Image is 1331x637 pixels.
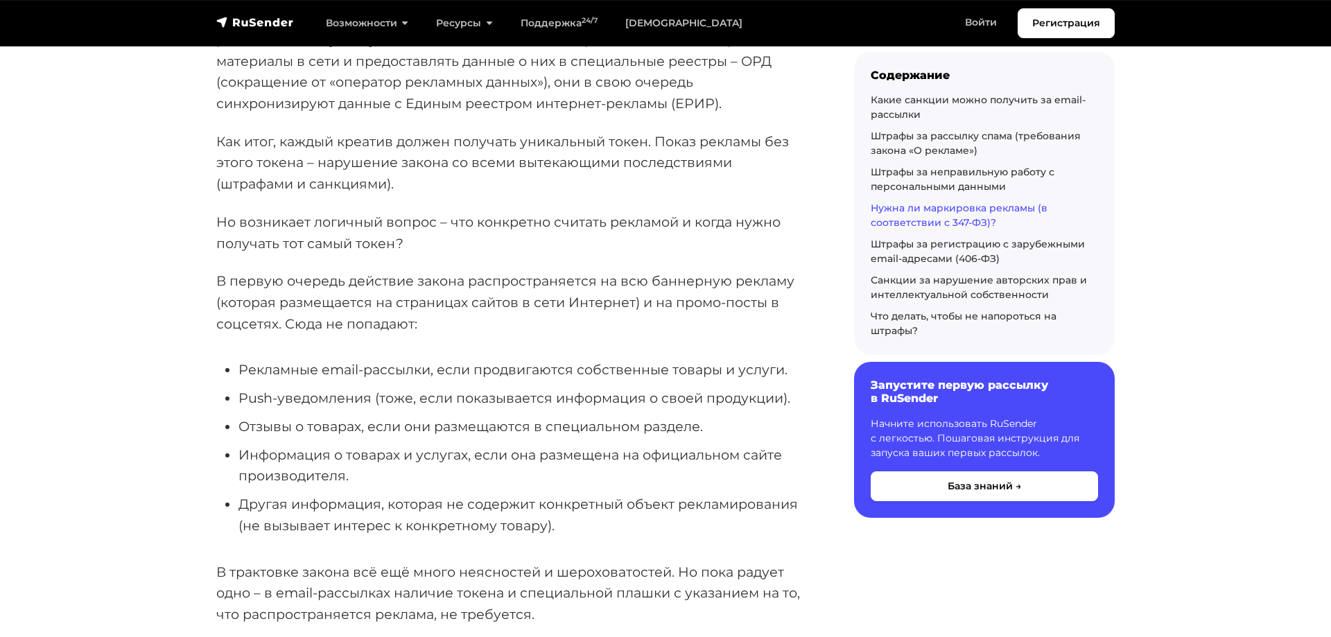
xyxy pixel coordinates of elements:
a: Возможности [312,9,422,37]
li: Отзывы о товарах, если они размещаются в специальном разделе. [238,416,810,437]
p: Начните использовать RuSender с легкостью. Пошаговая инструкция для запуска ваших первых рассылок. [871,417,1098,460]
p: В трактовке закона всё ещё много неясностей и шероховатостей. Но пока радует одно – в email-рассы... [216,561,810,625]
p: В 2021 году закон внёс значимые корректировки в основной закон «О рекламе». Так, с [DATE] стало о... [216,8,810,114]
p: Как итог, каждый креатив должен получать уникальный токен. Показ рекламы без этого токена – наруш... [216,131,810,195]
div: Содержание [871,69,1098,82]
a: Запустите первую рассылку в RuSender Начните использовать RuSender с легкостью. Пошаговая инструк... [854,362,1115,517]
a: Какие санкции можно получить за email-рассылки [871,94,1086,121]
a: Войти [951,8,1011,37]
a: Что делать, чтобы не напороться на штрафы? [871,310,1056,337]
a: Штрафы за рассылку спама (требования закона «О рекламе») [871,130,1081,157]
p: Но возникает логичный вопрос – что конкретно считать рекламой и когда нужно получать тот самый то... [216,211,810,254]
li: Рекламные email-рассылки, если продвигаются собственные товары и услуги. [238,359,810,381]
a: Поддержка24/7 [507,9,611,37]
li: Информация о товарах и услугах, если она размещена на официальном сайте производителя. [238,444,810,487]
a: Ресурсы [422,9,506,37]
a: Санкции за нарушение авторских прав и интеллектуальной собственности [871,274,1087,301]
a: Нужна ли маркировка рекламы (в соответствии с 347-ФЗ)? [871,202,1047,229]
a: Регистрация [1018,8,1115,38]
p: В первую очередь действие закона распространяется на всю баннерную рекламу (которая размещается н... [216,270,810,334]
li: Push-уведомления (тоже, если показывается информация о своей продукции). [238,387,810,409]
a: Штрафы за регистрацию с зарубежными email-адресами (406-ФЗ) [871,238,1085,265]
a: Штрафы за неправильную работу с персональными данными [871,166,1054,193]
sup: 24/7 [582,16,598,25]
a: [DEMOGRAPHIC_DATA] [611,9,756,37]
li: Другая информация, которая не содержит конкретный объект рекламирования (не вызывает интерес к ко... [238,494,810,536]
h6: Запустите первую рассылку в RuSender [871,378,1098,405]
button: База знаний → [871,471,1098,501]
img: RuSender [216,15,294,29]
